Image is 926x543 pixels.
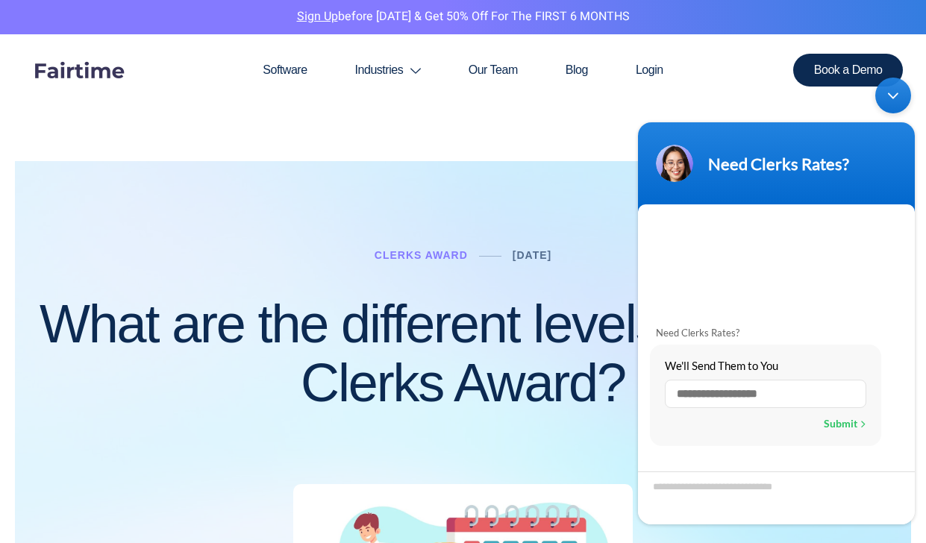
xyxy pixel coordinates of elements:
p: before [DATE] & Get 50% Off for the FIRST 6 MONTHS [11,7,915,27]
span: Book a Demo [814,64,883,76]
a: [DATE] [513,249,551,261]
a: Book a Demo [793,54,904,87]
a: Login [612,34,687,106]
h1: What are the different levels under the Clerks Award? [30,295,896,412]
a: Software [239,34,331,106]
a: Industries [331,34,445,106]
iframe: SalesIQ Chatwindow [631,70,922,532]
a: Clerks Award [375,249,468,261]
a: Blog [542,34,612,106]
a: Sign Up [297,7,338,25]
a: Our Team [445,34,542,106]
